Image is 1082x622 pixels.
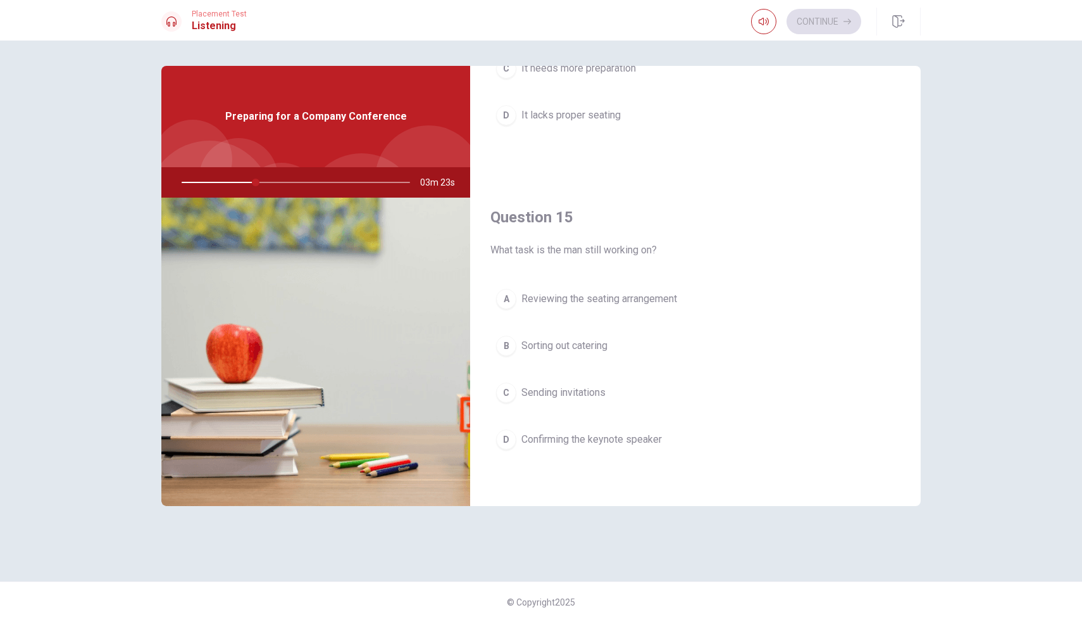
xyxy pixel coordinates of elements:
span: 03m 23s [420,167,465,198]
span: Reviewing the seating arrangement [521,291,677,307]
button: DConfirming the keynote speaker [490,424,900,455]
span: Confirming the keynote speaker [521,432,662,447]
span: Preparing for a Company Conference [225,109,407,124]
div: A [496,289,516,309]
span: Placement Test [192,10,247,18]
span: Sending invitations [521,385,606,400]
span: It lacks proper seating [521,108,621,123]
h1: Listening [192,18,247,34]
span: Sorting out catering [521,338,607,353]
button: DIt lacks proper seating [490,99,900,131]
div: D [496,429,516,450]
div: C [496,58,516,79]
button: AReviewing the seating arrangement [490,283,900,315]
button: BSorting out catering [490,330,900,362]
span: © Copyright 2025 [507,597,575,607]
span: It needs more preparation [521,61,636,76]
div: B [496,336,516,356]
button: CSending invitations [490,377,900,409]
span: What task is the man still working on? [490,243,900,258]
button: CIt needs more preparation [490,53,900,84]
div: C [496,383,516,403]
h4: Question 15 [490,207,900,227]
div: D [496,105,516,125]
img: Preparing for a Company Conference [161,198,470,506]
